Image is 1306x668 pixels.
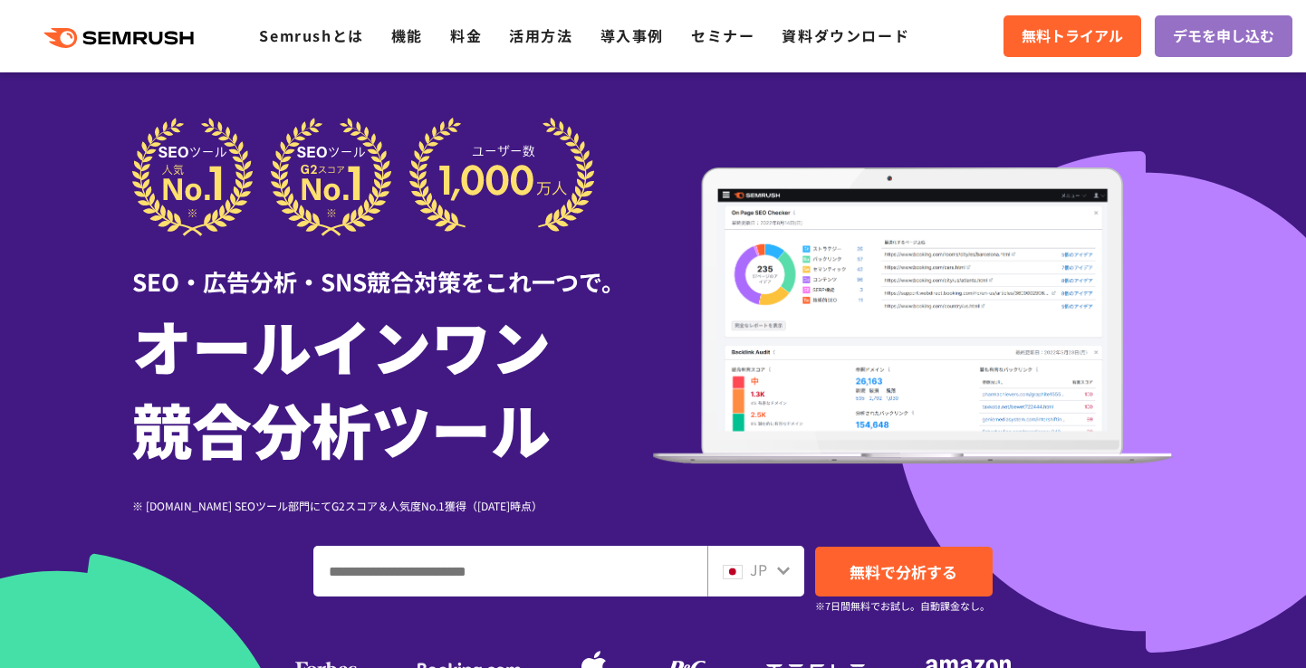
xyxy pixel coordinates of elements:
a: 導入事例 [600,24,664,46]
span: デモを申し込む [1173,24,1274,48]
a: 無料トライアル [1004,15,1141,57]
h1: オールインワン 競合分析ツール [132,303,653,470]
small: ※7日間無料でお試し。自動課金なし。 [815,597,990,615]
a: 活用方法 [509,24,572,46]
a: 料金 [450,24,482,46]
div: SEO・広告分析・SNS競合対策をこれ一つで。 [132,236,653,299]
span: 無料で分析する [850,560,957,583]
a: 無料で分析する [815,547,993,596]
input: ドメイン、キーワードまたはURLを入力してください [314,547,706,596]
a: デモを申し込む [1155,15,1292,57]
div: ※ [DOMAIN_NAME] SEOツール部門にてG2スコア＆人気度No.1獲得（[DATE]時点） [132,497,653,514]
span: JP [750,558,767,580]
a: 機能 [391,24,423,46]
a: セミナー [691,24,754,46]
a: Semrushとは [259,24,363,46]
a: 資料ダウンロード [782,24,909,46]
span: 無料トライアル [1022,24,1123,48]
